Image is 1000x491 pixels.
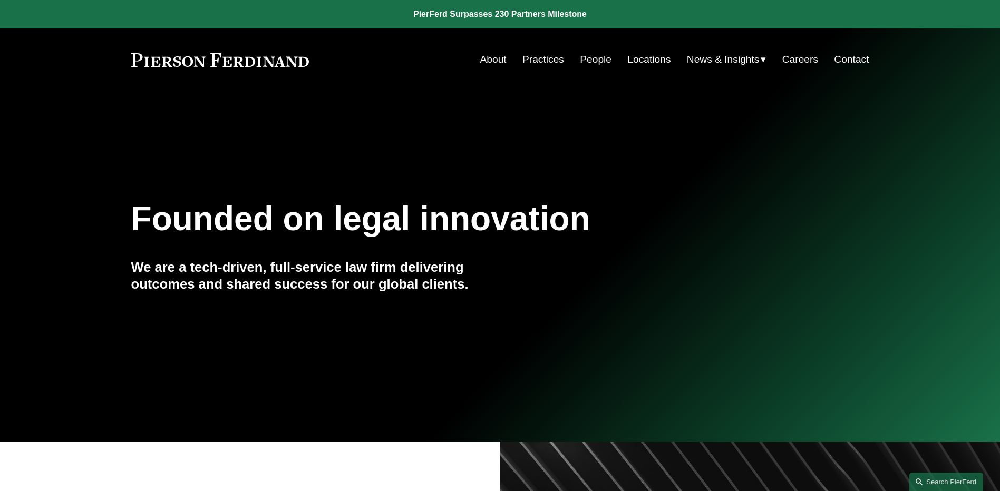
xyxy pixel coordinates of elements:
a: Careers [782,50,818,70]
a: Practices [522,50,564,70]
a: folder dropdown [687,50,766,70]
a: Search this site [909,473,983,491]
h4: We are a tech-driven, full-service law firm delivering outcomes and shared success for our global... [131,259,500,293]
span: News & Insights [687,51,760,69]
a: Contact [834,50,869,70]
a: Locations [627,50,671,70]
a: People [580,50,611,70]
a: About [480,50,507,70]
h1: Founded on legal innovation [131,200,746,238]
